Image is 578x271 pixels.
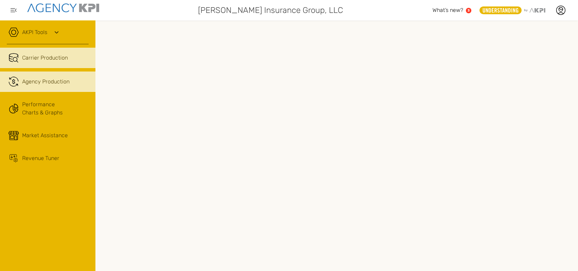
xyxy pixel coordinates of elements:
[22,78,70,86] span: Agency Production
[432,7,463,13] span: What’s new?
[22,28,47,36] a: AKPI Tools
[22,131,68,140] div: Market Assistance
[22,154,59,162] div: Revenue Tuner
[468,9,470,12] text: 3
[22,54,68,62] span: Carrier Production
[27,3,99,12] img: agencykpi-logo-550x69-2d9e3fa8.png
[466,8,471,13] a: 3
[198,4,343,16] span: [PERSON_NAME] Insurance Group, LLC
